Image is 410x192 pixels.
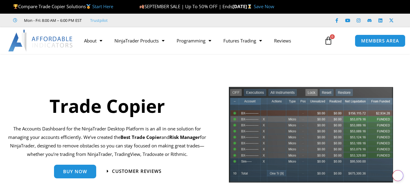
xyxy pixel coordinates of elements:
b: Best Trade Copier [120,134,161,140]
img: 🥇 [86,4,91,9]
span: Buy Now [63,169,87,174]
span: 0 [330,34,335,39]
img: 🏆 [13,4,18,9]
span: SEPTEMBER SALE | Up To 50% OFF | Ends [139,3,232,9]
a: MEMBERS AREA [355,35,405,47]
a: Save Now [254,3,274,9]
strong: [DATE] [232,3,253,9]
h1: Trade Copier [5,93,210,119]
p: The Accounts Dashboard for the NinjaTrader Desktop Platform is an all in one solution for managin... [5,125,210,158]
a: Buy Now [54,165,96,178]
img: ⌛ [247,4,252,9]
a: Futures Trading [217,34,268,48]
nav: Menu [78,34,320,48]
img: tradecopier | Affordable Indicators – NinjaTrader [228,86,394,187]
img: 🍂 [140,4,144,9]
span: Mon - Fri: 8:00 AM – 6:00 PM EST [22,17,82,24]
a: About [78,34,108,48]
a: Trustpilot [90,17,108,24]
span: Customer Reviews [112,169,161,173]
a: Customer Reviews [107,169,161,173]
a: NinjaTrader Products [108,34,171,48]
span: MEMBERS AREA [361,39,399,43]
a: 0 [315,32,342,49]
strong: Risk Manager [169,134,200,140]
span: Compare Trade Copier Solutions [13,3,113,9]
a: Reviews [268,34,297,48]
a: Programming [171,34,217,48]
a: Start Here [92,3,113,9]
img: LogoAI | Affordable Indicators – NinjaTrader [8,30,73,52]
